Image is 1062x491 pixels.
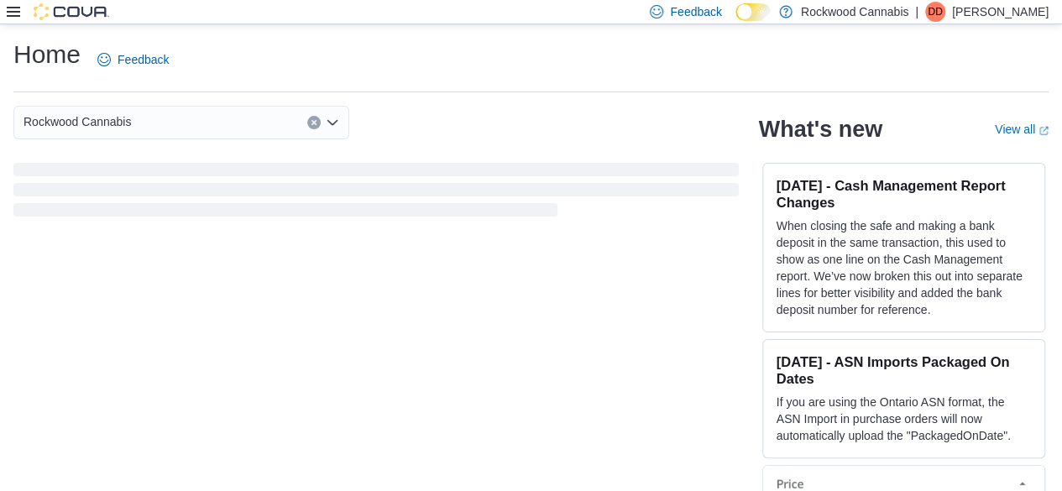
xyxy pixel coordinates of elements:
h1: Home [13,38,81,71]
svg: External link [1038,126,1049,136]
span: Rockwood Cannabis [24,112,131,132]
button: Clear input [307,116,321,129]
div: Di Drover [925,2,945,22]
span: DD [928,2,942,22]
h2: What's new [759,116,882,143]
p: | [915,2,918,22]
span: Loading [13,166,739,220]
p: If you are using the Ontario ASN format, the ASN Import in purchase orders will now automatically... [777,394,1031,444]
h3: [DATE] - Cash Management Report Changes [777,177,1031,211]
p: [PERSON_NAME] [952,2,1049,22]
input: Dark Mode [735,3,771,21]
button: Open list of options [326,116,339,129]
span: Feedback [670,3,721,20]
span: Feedback [118,51,169,68]
a: View allExternal link [995,123,1049,136]
h3: [DATE] - ASN Imports Packaged On Dates [777,353,1031,387]
p: Rockwood Cannabis [801,2,908,22]
img: Cova [34,3,109,20]
p: When closing the safe and making a bank deposit in the same transaction, this used to show as one... [777,217,1031,318]
a: Feedback [91,43,175,76]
